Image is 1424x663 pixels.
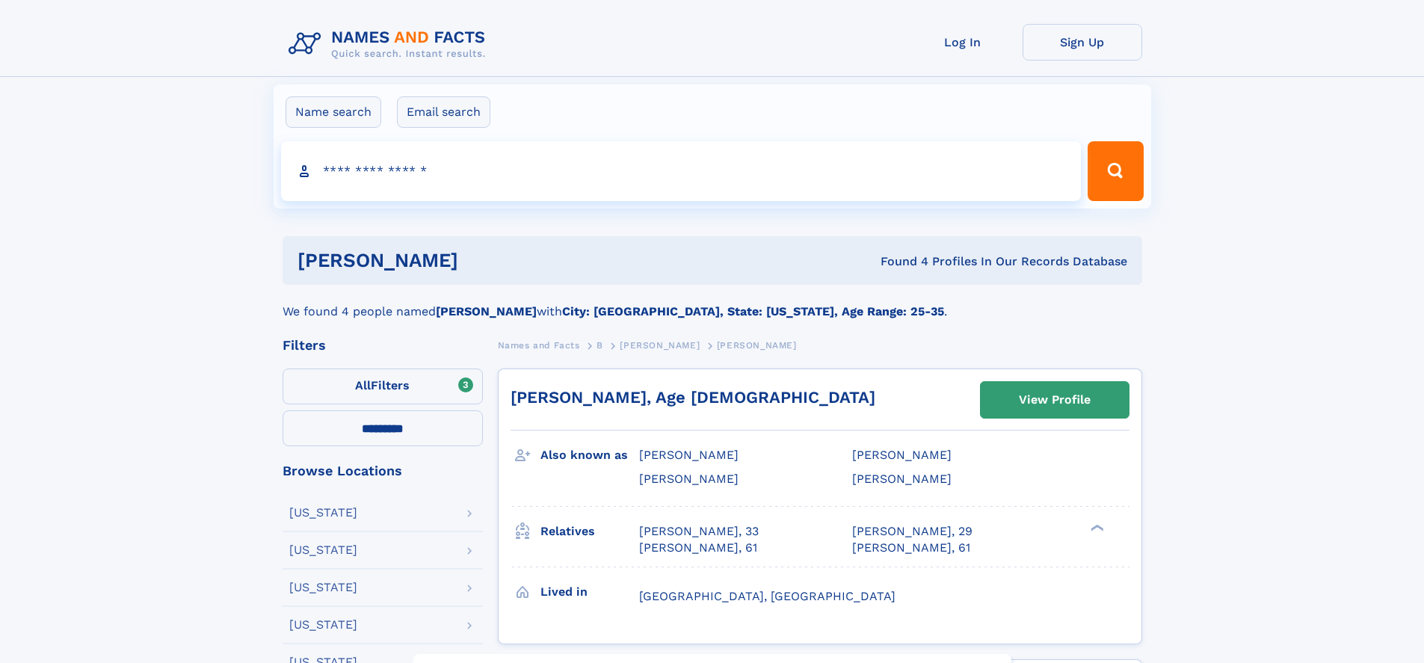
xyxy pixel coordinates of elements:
[981,382,1129,418] a: View Profile
[903,24,1023,61] a: Log In
[283,285,1142,321] div: We found 4 people named with .
[597,336,603,354] a: B
[852,472,952,486] span: [PERSON_NAME]
[286,96,381,128] label: Name search
[639,448,739,462] span: [PERSON_NAME]
[1088,141,1143,201] button: Search Button
[355,378,371,392] span: All
[1023,24,1142,61] a: Sign Up
[1087,522,1105,532] div: ❯
[639,540,757,556] a: [PERSON_NAME], 61
[852,523,973,540] a: [PERSON_NAME], 29
[511,388,875,407] a: [PERSON_NAME], Age [DEMOGRAPHIC_DATA]
[562,304,944,318] b: City: [GEOGRAPHIC_DATA], State: [US_STATE], Age Range: 25-35
[283,339,483,352] div: Filters
[620,340,700,351] span: [PERSON_NAME]
[852,540,970,556] a: [PERSON_NAME], 61
[283,24,498,64] img: Logo Names and Facts
[669,253,1127,270] div: Found 4 Profiles In Our Records Database
[852,448,952,462] span: [PERSON_NAME]
[298,251,670,270] h1: [PERSON_NAME]
[283,368,483,404] label: Filters
[283,464,483,478] div: Browse Locations
[289,544,357,556] div: [US_STATE]
[620,336,700,354] a: [PERSON_NAME]
[436,304,537,318] b: [PERSON_NAME]
[498,336,580,354] a: Names and Facts
[597,340,603,351] span: B
[1019,383,1091,417] div: View Profile
[397,96,490,128] label: Email search
[289,507,357,519] div: [US_STATE]
[540,579,639,605] h3: Lived in
[717,340,797,351] span: [PERSON_NAME]
[540,442,639,468] h3: Also known as
[639,472,739,486] span: [PERSON_NAME]
[639,523,759,540] a: [PERSON_NAME], 33
[281,141,1082,201] input: search input
[639,589,896,603] span: [GEOGRAPHIC_DATA], [GEOGRAPHIC_DATA]
[540,519,639,544] h3: Relatives
[289,582,357,593] div: [US_STATE]
[289,619,357,631] div: [US_STATE]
